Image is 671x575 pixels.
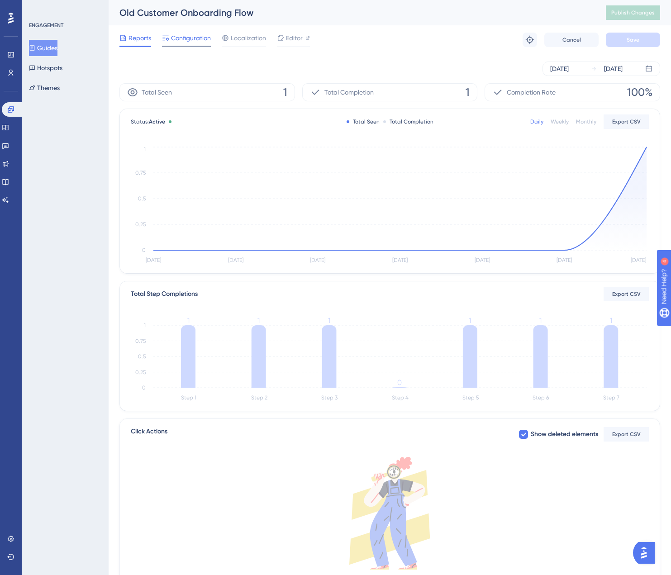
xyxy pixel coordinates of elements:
span: Export CSV [612,118,641,125]
span: 100% [627,85,652,100]
div: 4 [63,5,66,12]
div: Total Completion [383,118,433,125]
tspan: 0.75 [135,338,146,344]
tspan: 0.75 [135,170,146,176]
span: Save [627,36,639,43]
span: Editor [286,33,303,43]
tspan: [DATE] [310,257,325,263]
button: Export CSV [604,114,649,129]
div: ENGAGEMENT [29,22,63,29]
tspan: Step 7 [603,394,619,401]
span: Total Completion [324,87,374,98]
button: Cancel [544,33,599,47]
tspan: [DATE] [557,257,572,263]
tspan: 1 [187,316,190,325]
tspan: 1 [328,316,330,325]
tspan: 1 [144,146,146,152]
button: Themes [29,80,60,96]
tspan: 1 [610,316,612,325]
button: Export CSV [604,427,649,442]
span: Active [149,119,165,125]
span: Click Actions [131,426,167,442]
tspan: 0.25 [135,369,146,375]
tspan: [DATE] [392,257,408,263]
button: Hotspots [29,60,62,76]
tspan: [DATE] [228,257,243,263]
tspan: 0 [397,378,402,387]
tspan: 0 [142,385,146,391]
tspan: Step 6 [533,394,549,401]
span: Publish Changes [611,9,655,16]
span: Total Seen [142,87,172,98]
span: Completion Rate [507,87,556,98]
span: Localization [231,33,266,43]
span: 1 [283,85,287,100]
span: Cancel [562,36,581,43]
tspan: [DATE] [146,257,161,263]
div: [DATE] [604,63,623,74]
button: Export CSV [604,287,649,301]
tspan: [DATE] [475,257,490,263]
span: Configuration [171,33,211,43]
div: [DATE] [550,63,569,74]
tspan: Step 3 [321,394,338,401]
div: Daily [530,118,543,125]
span: 1 [466,85,470,100]
div: Old Customer Onboarding Flow [119,6,583,19]
tspan: [DATE] [631,257,646,263]
tspan: 1 [469,316,471,325]
button: Save [606,33,660,47]
div: Weekly [551,118,569,125]
tspan: Step 1 [181,394,196,401]
span: Need Help? [21,2,57,13]
div: Total Seen [347,118,380,125]
tspan: Step 5 [462,394,479,401]
tspan: 0.5 [138,353,146,360]
button: Publish Changes [606,5,660,20]
tspan: 1 [257,316,260,325]
div: Total Step Completions [131,289,198,299]
span: Status: [131,118,165,125]
tspan: Step 2 [251,394,267,401]
tspan: Step 4 [392,394,409,401]
tspan: 1 [144,322,146,328]
span: Export CSV [612,290,641,298]
tspan: 1 [539,316,542,325]
tspan: 0.25 [135,221,146,228]
tspan: 0 [142,247,146,253]
iframe: UserGuiding AI Assistant Launcher [633,539,660,566]
tspan: 0.5 [138,195,146,202]
div: Monthly [576,118,596,125]
span: Reports [128,33,151,43]
button: Guides [29,40,57,56]
span: Show deleted elements [531,429,598,440]
span: Export CSV [612,431,641,438]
